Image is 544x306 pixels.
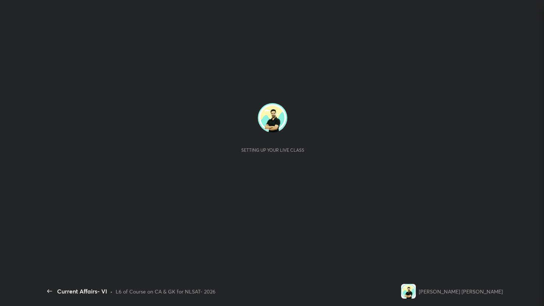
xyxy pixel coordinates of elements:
[110,288,113,295] div: •
[419,288,503,295] div: [PERSON_NAME] [PERSON_NAME]
[57,287,107,296] div: Current Affairs- VI
[116,288,215,295] div: L6 of Course on CA & GK for NLSAT- 2026
[241,147,304,153] div: Setting up your live class
[401,284,416,299] img: cbb332b380cd4d0a9bcabf08f684c34f.jpg
[258,103,287,133] img: cbb332b380cd4d0a9bcabf08f684c34f.jpg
